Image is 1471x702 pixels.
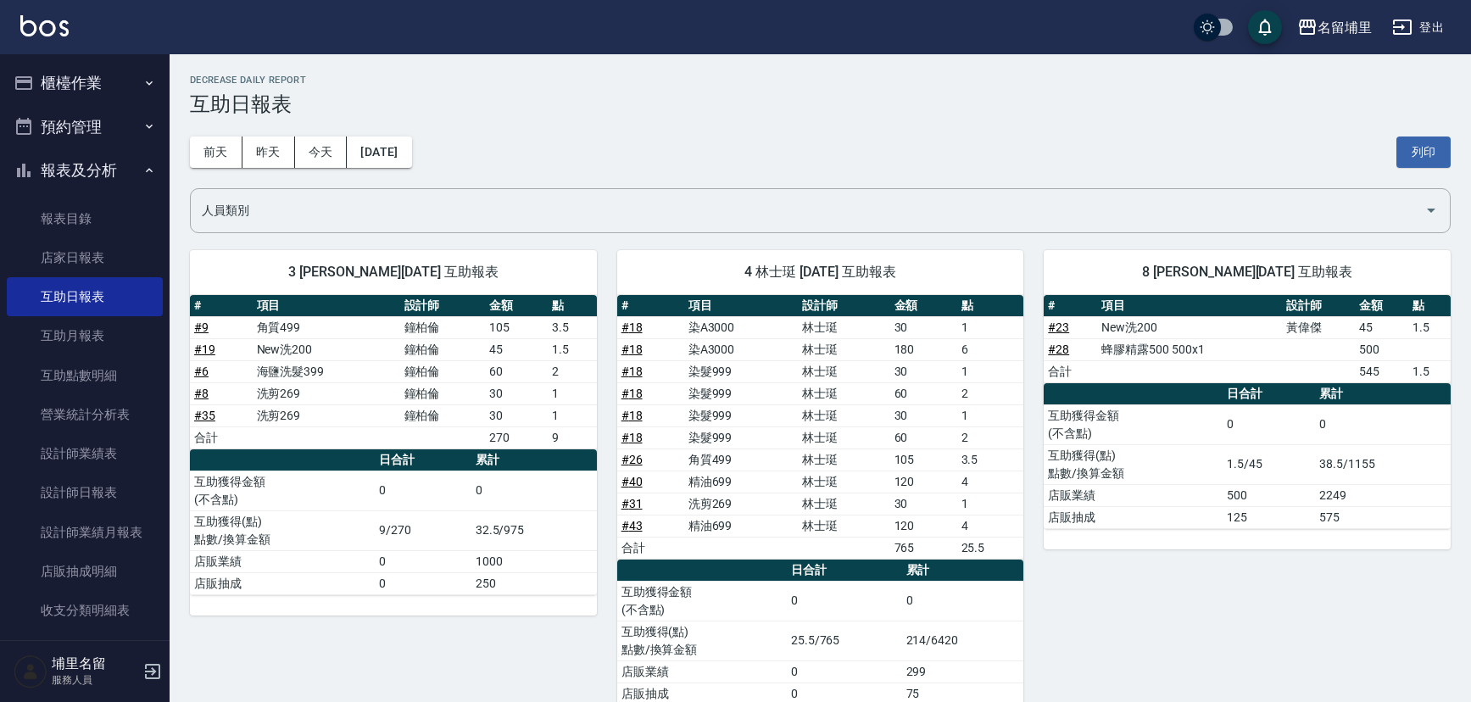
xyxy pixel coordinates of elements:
[890,360,957,382] td: 30
[798,295,889,317] th: 設計師
[1315,484,1451,506] td: 2249
[902,560,1024,582] th: 累計
[890,515,957,537] td: 120
[1223,404,1316,444] td: 0
[1044,484,1223,506] td: 店販業績
[890,404,957,426] td: 30
[471,471,597,510] td: 0
[684,404,799,426] td: 染髮999
[190,295,253,317] th: #
[7,105,163,149] button: 預約管理
[471,449,597,471] th: 累計
[1408,316,1451,338] td: 1.5
[902,581,1024,621] td: 0
[1385,12,1451,43] button: 登出
[1248,10,1282,44] button: save
[400,338,486,360] td: 鐘柏倫
[7,473,163,512] a: 設計師日報表
[485,316,548,338] td: 105
[902,621,1024,660] td: 214/6420
[194,343,215,356] a: #19
[400,382,486,404] td: 鐘柏倫
[375,550,471,572] td: 0
[400,404,486,426] td: 鐘柏倫
[684,471,799,493] td: 精油699
[957,382,1024,404] td: 2
[190,426,253,448] td: 合計
[787,581,902,621] td: 0
[7,238,163,277] a: 店家日報表
[190,510,375,550] td: 互助獲得(點) 點數/換算金額
[1044,295,1097,317] th: #
[902,660,1024,682] td: 299
[1044,404,1223,444] td: 互助獲得金額 (不含點)
[20,15,69,36] img: Logo
[1044,506,1223,528] td: 店販抽成
[1315,444,1451,484] td: 38.5/1155
[798,515,889,537] td: 林士珽
[621,387,643,400] a: #18
[798,426,889,448] td: 林士珽
[890,295,957,317] th: 金額
[890,448,957,471] td: 105
[253,316,400,338] td: 角質499
[957,338,1024,360] td: 6
[957,360,1024,382] td: 1
[890,382,957,404] td: 60
[684,338,799,360] td: 染A3000
[638,264,1004,281] span: 4 林士珽 [DATE] 互助報表
[14,655,47,688] img: Person
[1044,295,1451,383] table: a dense table
[194,409,215,422] a: #35
[7,513,163,552] a: 設計師業績月報表
[890,338,957,360] td: 180
[1418,197,1445,224] button: Open
[1355,360,1408,382] td: 545
[7,148,163,192] button: 報表及分析
[621,475,643,488] a: #40
[621,497,643,510] a: #31
[548,360,597,382] td: 2
[617,537,684,559] td: 合計
[617,581,787,621] td: 互助獲得金額 (不含點)
[198,196,1418,226] input: 人員名稱
[890,316,957,338] td: 30
[242,136,295,168] button: 昨天
[471,550,597,572] td: 1000
[890,537,957,559] td: 765
[798,382,889,404] td: 林士珽
[400,316,486,338] td: 鐘柏倫
[684,382,799,404] td: 染髮999
[890,493,957,515] td: 30
[621,431,643,444] a: #18
[548,316,597,338] td: 3.5
[400,360,486,382] td: 鐘柏倫
[548,404,597,426] td: 1
[548,338,597,360] td: 1.5
[798,471,889,493] td: 林士珽
[798,316,889,338] td: 林士珽
[621,409,643,422] a: #18
[1315,506,1451,528] td: 575
[1282,295,1355,317] th: 設計師
[1315,383,1451,405] th: 累計
[347,136,411,168] button: [DATE]
[621,320,643,334] a: #18
[617,660,787,682] td: 店販業績
[684,295,799,317] th: 項目
[617,295,684,317] th: #
[210,264,577,281] span: 3 [PERSON_NAME][DATE] 互助報表
[787,660,902,682] td: 0
[684,316,799,338] td: 染A3000
[485,360,548,382] td: 60
[1355,338,1408,360] td: 500
[890,426,957,448] td: 60
[1282,316,1355,338] td: 黃偉傑
[1408,360,1451,382] td: 1.5
[684,426,799,448] td: 染髮999
[957,316,1024,338] td: 1
[1064,264,1430,281] span: 8 [PERSON_NAME][DATE] 互助報表
[1223,506,1316,528] td: 125
[684,515,799,537] td: 精油699
[485,338,548,360] td: 45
